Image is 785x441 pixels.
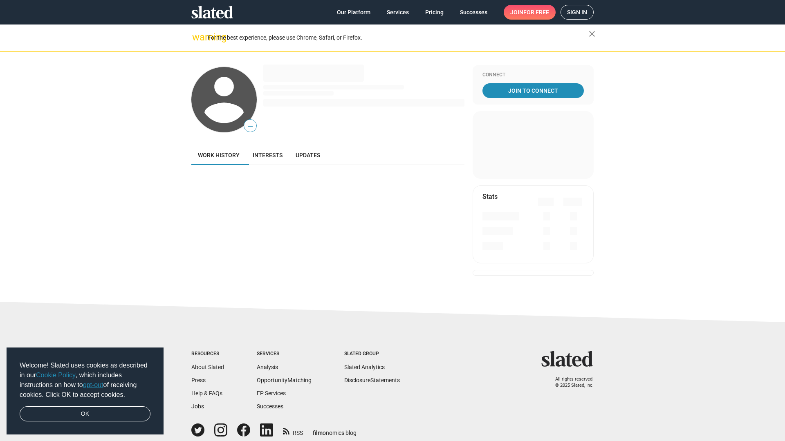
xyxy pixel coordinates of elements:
[587,29,597,39] mat-icon: close
[547,376,594,388] p: All rights reserved. © 2025 Slated, Inc.
[510,5,549,20] span: Join
[198,152,240,158] span: Work history
[257,390,286,396] a: EP Services
[244,121,256,131] span: —
[482,192,498,201] mat-card-title: Stats
[191,403,204,410] a: Jobs
[192,32,202,42] mat-icon: warning
[482,83,584,98] a: Join To Connect
[191,351,224,357] div: Resources
[20,406,150,422] a: dismiss cookie message
[257,377,312,383] a: OpportunityMatching
[523,5,549,20] span: for free
[246,145,289,165] a: Interests
[296,152,320,158] span: Updates
[344,364,385,370] a: Slated Analytics
[289,145,327,165] a: Updates
[344,351,400,357] div: Slated Group
[482,72,584,78] div: Connect
[419,5,450,20] a: Pricing
[191,377,206,383] a: Press
[453,5,494,20] a: Successes
[208,32,589,43] div: For the best experience, please use Chrome, Safari, or Firefox.
[191,390,222,396] a: Help & FAQs
[425,5,444,20] span: Pricing
[313,423,357,437] a: filmonomics blog
[7,347,164,435] div: cookieconsent
[257,364,278,370] a: Analysis
[313,430,323,436] span: film
[330,5,377,20] a: Our Platform
[484,83,582,98] span: Join To Connect
[191,364,224,370] a: About Slated
[283,424,303,437] a: RSS
[460,5,487,20] span: Successes
[561,5,594,20] a: Sign in
[36,372,76,379] a: Cookie Policy
[83,381,103,388] a: opt-out
[20,361,150,400] span: Welcome! Slated uses cookies as described in our , which includes instructions on how to of recei...
[567,5,587,19] span: Sign in
[337,5,370,20] span: Our Platform
[387,5,409,20] span: Services
[504,5,556,20] a: Joinfor free
[257,351,312,357] div: Services
[257,403,283,410] a: Successes
[191,145,246,165] a: Work history
[344,377,400,383] a: DisclosureStatements
[380,5,415,20] a: Services
[253,152,283,158] span: Interests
